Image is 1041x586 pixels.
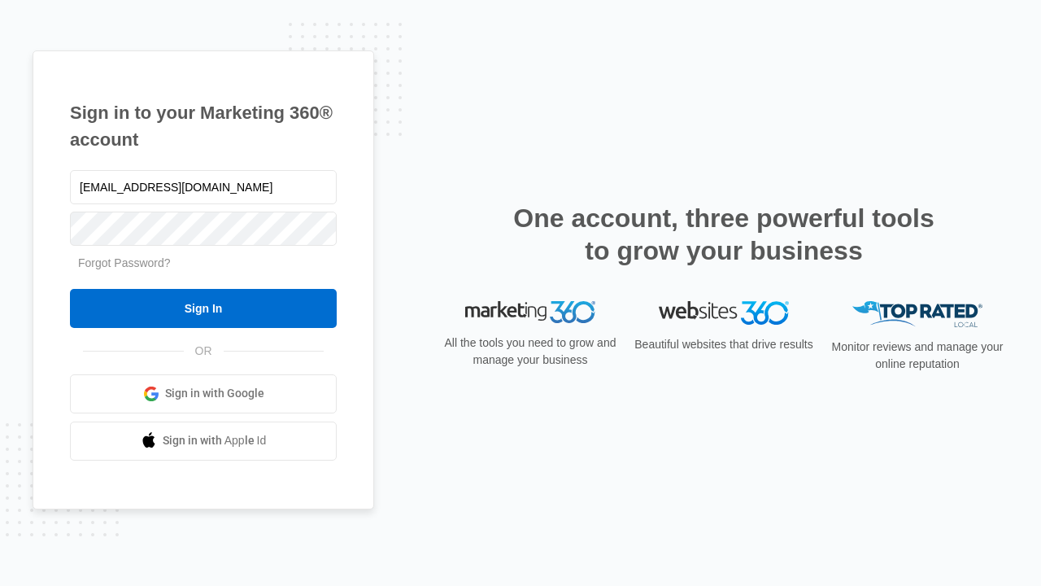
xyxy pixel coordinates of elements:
[184,343,224,360] span: OR
[633,336,815,353] p: Beautiful websites that drive results
[70,170,337,204] input: Email
[70,99,337,153] h1: Sign in to your Marketing 360® account
[826,339,1008,373] p: Monitor reviews and manage your online reputation
[70,422,337,461] a: Sign in with Apple Id
[165,385,264,402] span: Sign in with Google
[465,301,595,324] img: Marketing 360
[78,256,171,269] a: Forgot Password?
[70,289,337,328] input: Sign In
[439,335,621,369] p: All the tools you need to grow and manage your business
[163,432,267,449] span: Sign in with Apple Id
[508,202,939,267] h2: One account, three powerful tools to grow your business
[659,301,789,325] img: Websites 360
[70,374,337,413] a: Sign in with Google
[852,301,982,328] img: Top Rated Local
